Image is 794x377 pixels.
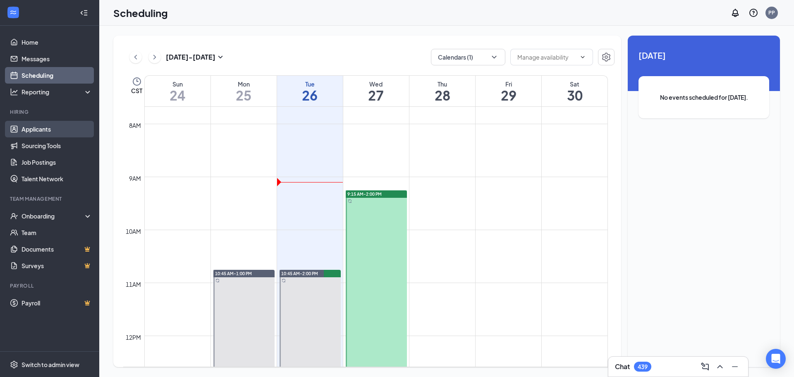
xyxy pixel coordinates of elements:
span: [DATE] [639,49,769,62]
button: Minimize [728,360,741,373]
div: Sat [542,80,607,88]
svg: ChevronUp [715,362,725,372]
div: Team Management [10,195,91,202]
a: Scheduling [22,67,92,84]
svg: Collapse [80,9,88,17]
div: Open Intercom Messenger [766,349,786,369]
span: 10:45 AM-1:00 PM [215,271,252,276]
svg: SmallChevronDown [215,52,225,62]
div: 11am [124,280,143,289]
a: August 28, 2025 [409,76,475,106]
input: Manage availability [517,53,576,62]
h1: 28 [409,88,475,102]
svg: WorkstreamLogo [9,8,17,17]
a: August 26, 2025 [277,76,343,106]
a: August 24, 2025 [145,76,210,106]
div: Mon [211,80,277,88]
div: Tue [277,80,343,88]
div: Wed [343,80,409,88]
svg: Sync [215,279,220,283]
h1: Scheduling [113,6,168,20]
svg: ChevronLeft [132,52,140,62]
h1: 29 [476,88,541,102]
a: August 25, 2025 [211,76,277,106]
button: ChevronRight [148,51,161,63]
h1: 26 [277,88,343,102]
a: August 29, 2025 [476,76,541,106]
a: DocumentsCrown [22,241,92,257]
a: August 27, 2025 [343,76,409,106]
h3: Chat [615,362,630,371]
svg: Sync [348,199,352,203]
span: CST [131,86,142,95]
svg: Settings [601,52,611,62]
a: Sourcing Tools [22,137,92,154]
div: 8am [127,121,143,130]
svg: Analysis [10,88,18,96]
div: Thu [409,80,475,88]
div: Switch to admin view [22,360,79,369]
svg: ChevronDown [579,54,586,60]
a: Messages [22,50,92,67]
svg: ChevronDown [490,53,498,61]
a: Job Postings [22,154,92,170]
button: ChevronLeft [129,51,142,63]
svg: Notifications [730,8,740,18]
button: Calendars (1)ChevronDown [431,49,505,65]
div: 10am [124,227,143,236]
h1: 30 [542,88,607,102]
a: Home [22,34,92,50]
div: Sun [145,80,210,88]
svg: ComposeMessage [700,362,710,372]
h1: 24 [145,88,210,102]
svg: Settings [10,360,18,369]
h3: [DATE] - [DATE] [166,53,215,62]
div: 439 [638,363,648,370]
div: Payroll [10,282,91,289]
svg: QuestionInfo [749,8,758,18]
svg: Sync [282,279,286,283]
a: Team [22,224,92,241]
a: Talent Network [22,170,92,187]
svg: ChevronRight [151,52,159,62]
div: 9am [127,174,143,183]
svg: UserCheck [10,212,18,220]
button: Settings [598,49,615,65]
svg: Clock [132,77,142,86]
h1: 25 [211,88,277,102]
span: No events scheduled for [DATE]. [655,93,753,102]
div: Hiring [10,108,91,115]
a: Applicants [22,121,92,137]
span: 9:15 AM-2:00 PM [347,191,382,197]
h1: 27 [343,88,409,102]
button: ComposeMessage [698,360,712,373]
div: PP [768,9,775,16]
svg: Minimize [730,362,740,372]
a: August 30, 2025 [542,76,607,106]
a: SurveysCrown [22,257,92,274]
span: 10:45 AM-2:00 PM [281,271,318,276]
div: Fri [476,80,541,88]
div: Reporting [22,88,93,96]
div: Onboarding [22,212,85,220]
div: 12pm [124,333,143,342]
a: PayrollCrown [22,295,92,311]
button: ChevronUp [713,360,727,373]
